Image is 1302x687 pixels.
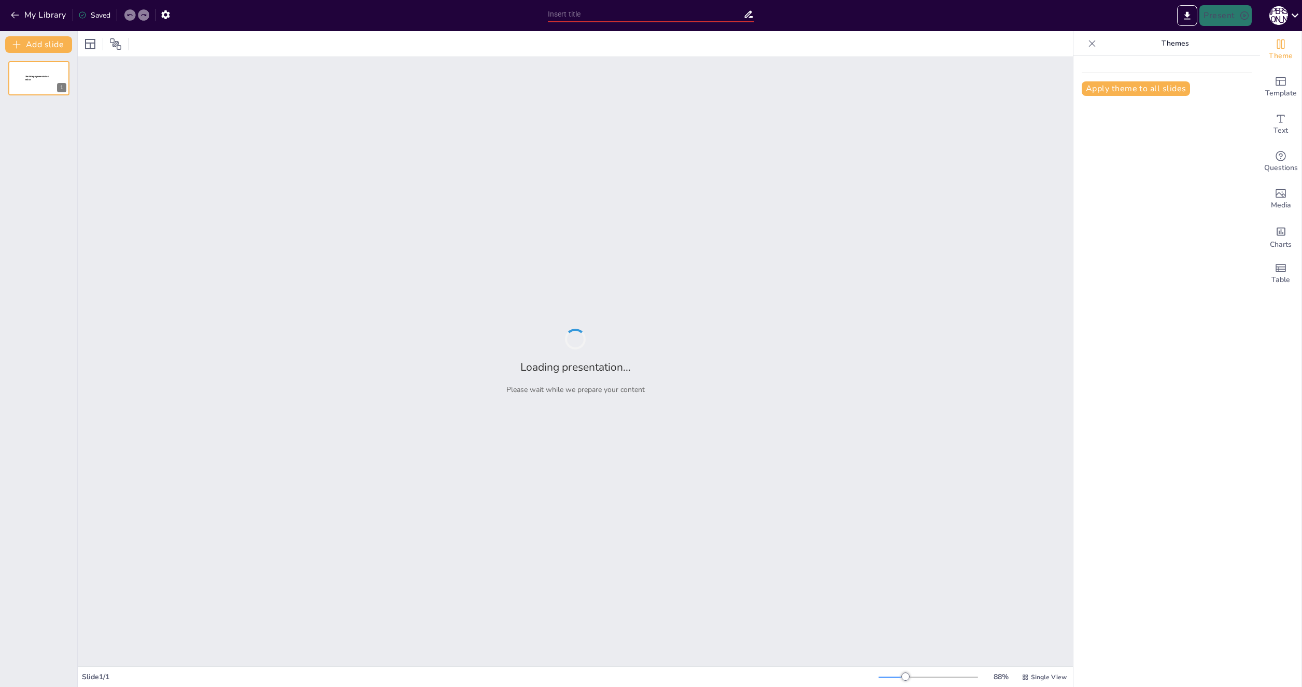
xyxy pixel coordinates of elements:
div: 1 [57,83,66,92]
button: Present [1199,5,1251,26]
span: Media [1271,200,1291,211]
span: Theme [1269,50,1293,62]
p: Themes [1100,31,1250,56]
button: My Library [8,7,70,23]
button: Export to PowerPoint [1177,5,1197,26]
span: Text [1273,125,1288,136]
div: 1 [8,61,69,95]
span: Position [109,38,122,50]
span: Charts [1270,239,1292,250]
div: Add text boxes [1260,106,1301,143]
div: Saved [78,10,110,20]
span: Table [1271,274,1290,286]
span: Template [1265,88,1297,99]
button: Apply theme to all slides [1082,81,1190,96]
div: Add charts and graphs [1260,218,1301,255]
button: С [PERSON_NAME] [1269,5,1288,26]
div: 88 % [988,672,1013,682]
div: Layout [82,36,98,52]
span: Sendsteps presentation editor [25,75,49,81]
h2: Loading presentation... [520,360,631,374]
div: Get real-time input from your audience [1260,143,1301,180]
div: Add a table [1260,255,1301,292]
span: Questions [1264,162,1298,174]
div: С [PERSON_NAME] [1269,6,1288,25]
button: Add slide [5,36,72,53]
div: Add ready made slides [1260,68,1301,106]
div: Add images, graphics, shapes or video [1260,180,1301,218]
div: Slide 1 / 1 [82,672,879,682]
span: Single View [1031,673,1067,681]
p: Please wait while we prepare your content [506,385,645,395]
div: Change the overall theme [1260,31,1301,68]
input: Insert title [548,7,744,22]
